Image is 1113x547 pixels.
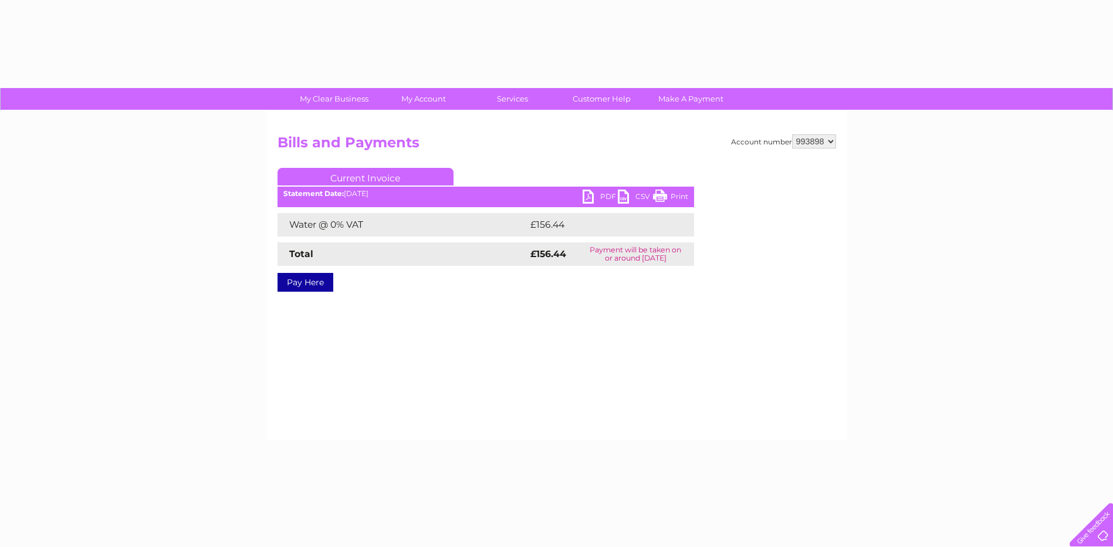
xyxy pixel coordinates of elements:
div: Account number [731,134,836,148]
strong: Total [289,248,313,259]
a: Pay Here [278,273,333,292]
h2: Bills and Payments [278,134,836,157]
td: Water @ 0% VAT [278,213,527,237]
a: Print [653,190,688,207]
strong: £156.44 [530,248,566,259]
a: My Account [375,88,472,110]
a: Make A Payment [642,88,739,110]
b: Statement Date: [283,189,344,198]
a: CSV [618,190,653,207]
a: Services [464,88,561,110]
a: Customer Help [553,88,650,110]
a: Current Invoice [278,168,454,185]
a: My Clear Business [286,88,383,110]
td: £156.44 [527,213,673,237]
a: PDF [583,190,618,207]
div: [DATE] [278,190,694,198]
td: Payment will be taken on or around [DATE] [577,242,694,266]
